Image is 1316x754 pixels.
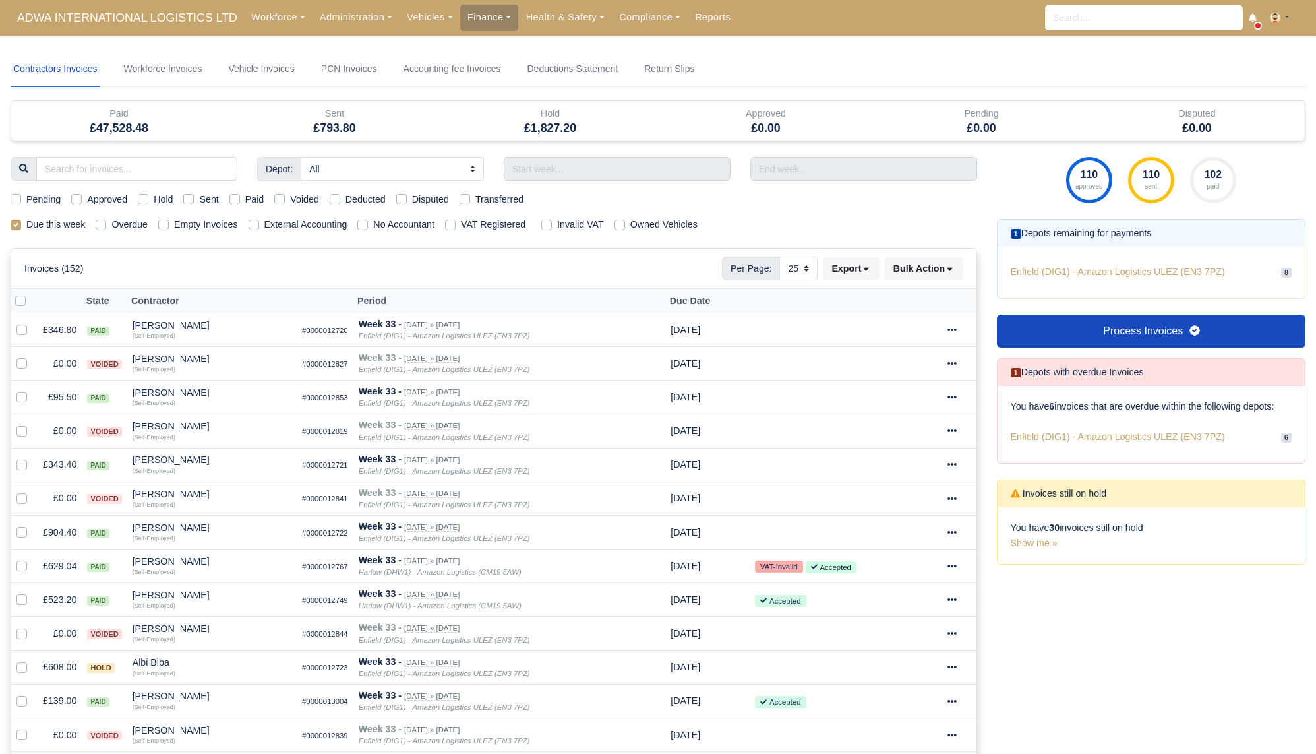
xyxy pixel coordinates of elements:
label: Owned Vehicles [630,217,698,232]
a: Process Invoices [997,315,1306,348]
span: voided [87,629,121,639]
a: Administration [313,5,400,30]
label: Voided [290,192,319,207]
small: (Self-Employed) [133,535,175,542]
div: [PERSON_NAME] [133,388,291,397]
small: #0000012819 [302,427,348,435]
span: paid [87,327,109,336]
h6: Invoices still on hold [1011,488,1107,499]
span: voided [87,427,121,437]
small: (Self-Employed) [133,704,175,710]
span: 23 hours from now [671,425,700,436]
a: Enfield (DIG1) - Amazon Logistics ULEZ (EN3 7PZ) 8 [1011,260,1292,284]
span: 23 hours from now [671,561,700,571]
div: [PERSON_NAME] [133,624,291,633]
span: paid [87,563,109,572]
span: 23 hours from now [671,325,700,335]
div: [PERSON_NAME] [133,726,291,735]
small: #0000012827 [302,360,348,368]
small: #0000012844 [302,630,348,638]
h6: Depots remaining for payments [1011,228,1152,239]
small: #0000013004 [302,697,348,705]
a: Health & Safety [518,5,612,30]
span: 23 hours from now [671,730,700,740]
th: Contractor [127,289,297,313]
span: 1 [1011,368,1021,378]
h6: Depots with overdue Invoices [1011,367,1144,378]
a: Accounting fee Invoices [401,51,504,87]
div: Chat Widget [1250,691,1316,754]
td: £346.80 [38,313,82,347]
label: Invalid VAT [557,217,604,232]
div: Approved [658,101,874,141]
a: Enfield (DIG1) - Amazon Logistics ULEZ (EN3 7PZ) 6 [1011,424,1292,450]
small: (Self-Employed) [133,602,175,609]
input: Search... [1045,5,1243,30]
span: 23 hours from now [671,493,700,503]
div: Sent [227,101,442,141]
div: Pending [874,101,1089,141]
small: [DATE] » [DATE] [404,557,460,565]
small: [DATE] » [DATE] [404,456,460,464]
small: (Self-Employed) [133,400,175,406]
span: 23 hours from now [671,358,700,369]
a: ADWA INTERNATIONAL LOGISTICS LTD [11,5,244,31]
i: Enfield (DIG1) - Amazon Logistics ULEZ (EN3 7PZ) [359,501,530,509]
label: Pending [26,192,61,207]
small: #0000012841 [302,495,348,503]
input: End week... [750,157,977,181]
a: PCN Invoices [318,51,380,87]
small: #0000012839 [302,732,348,739]
strong: Week 33 - [359,352,402,363]
th: Due Date [665,289,750,313]
i: Enfield (DIG1) - Amazon Logistics ULEZ (EN3 7PZ) [359,737,530,745]
span: 23 hours from now [671,628,700,639]
td: £343.40 [38,448,82,482]
td: £139.00 [38,684,82,718]
h6: Invoices (152) [24,263,83,274]
label: Deducted [345,192,386,207]
strong: Week 33 - [359,622,402,633]
div: Paid [11,101,227,141]
i: Enfield (DIG1) - Amazon Logistics ULEZ (EN3 7PZ) [359,703,530,711]
h5: £47,528.48 [21,121,217,135]
i: Enfield (DIG1) - Amazon Logistics ULEZ (EN3 7PZ) [359,467,530,475]
i: Harlow (DHW1) - Amazon Logistics (CM19 5AW) [359,602,522,610]
div: [PERSON_NAME] [133,455,291,464]
div: Pending [883,106,1079,121]
h5: £0.00 [883,121,1079,135]
label: Overdue [111,217,148,232]
label: Paid [245,192,264,207]
span: 23 hours from now [671,662,700,672]
small: (Self-Employed) [133,501,175,508]
span: voided [87,494,121,504]
strong: Week 33 - [359,555,402,565]
span: 23 hours from now [671,594,700,605]
td: £0.00 [38,718,82,751]
td: £629.04 [38,550,82,583]
i: Enfield (DIG1) - Amazon Logistics ULEZ (EN3 7PZ) [359,365,530,373]
small: Accepted [755,595,806,607]
th: Period [353,289,666,313]
strong: 30 [1049,522,1060,533]
div: Bulk Action [885,257,963,280]
span: hold [87,663,114,673]
span: paid [87,596,109,606]
a: Return Slips [642,51,697,87]
span: paid [87,697,109,707]
strong: 6 [1049,401,1054,412]
div: Sent [237,106,433,121]
label: Disputed [412,192,449,207]
small: (Self-Employed) [133,670,175,677]
small: (Self-Employed) [133,332,175,339]
button: Export [823,257,879,280]
input: Start week... [504,157,731,181]
small: (Self-Employed) [133,636,175,643]
div: Albi Biba [133,658,291,667]
small: [DATE] » [DATE] [404,523,460,532]
strong: Week 33 - [359,724,402,734]
small: #0000012720 [302,327,348,334]
i: Enfield (DIG1) - Amazon Logistics ULEZ (EN3 7PZ) [359,534,530,542]
span: 6 [1281,433,1292,443]
div: Hold [442,101,658,141]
